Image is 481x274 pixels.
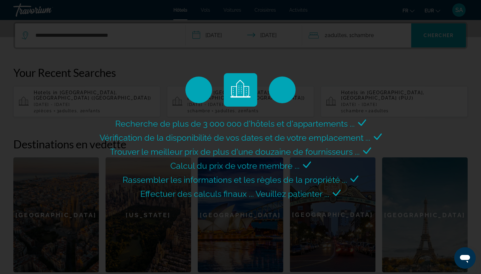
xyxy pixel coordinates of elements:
span: Vérification de la disponibilité de vos dates et de votre emplacement ... [100,133,370,143]
span: Effectuer des calculs finaux ... Veuillez patienter ... [140,189,329,199]
span: Trouver le meilleur prix de plus d'une douzaine de fournisseurs ... [110,147,360,157]
span: Rassembler les informations et les règles de la propriété ... [123,175,347,185]
span: Recherche de plus de 3 000 000 d'hôtels et d'appartements ... [115,119,355,129]
iframe: Bouton de lancement de la fenêtre de messagerie [454,247,476,269]
span: Calcul du prix de votre membre ... [170,161,300,171]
